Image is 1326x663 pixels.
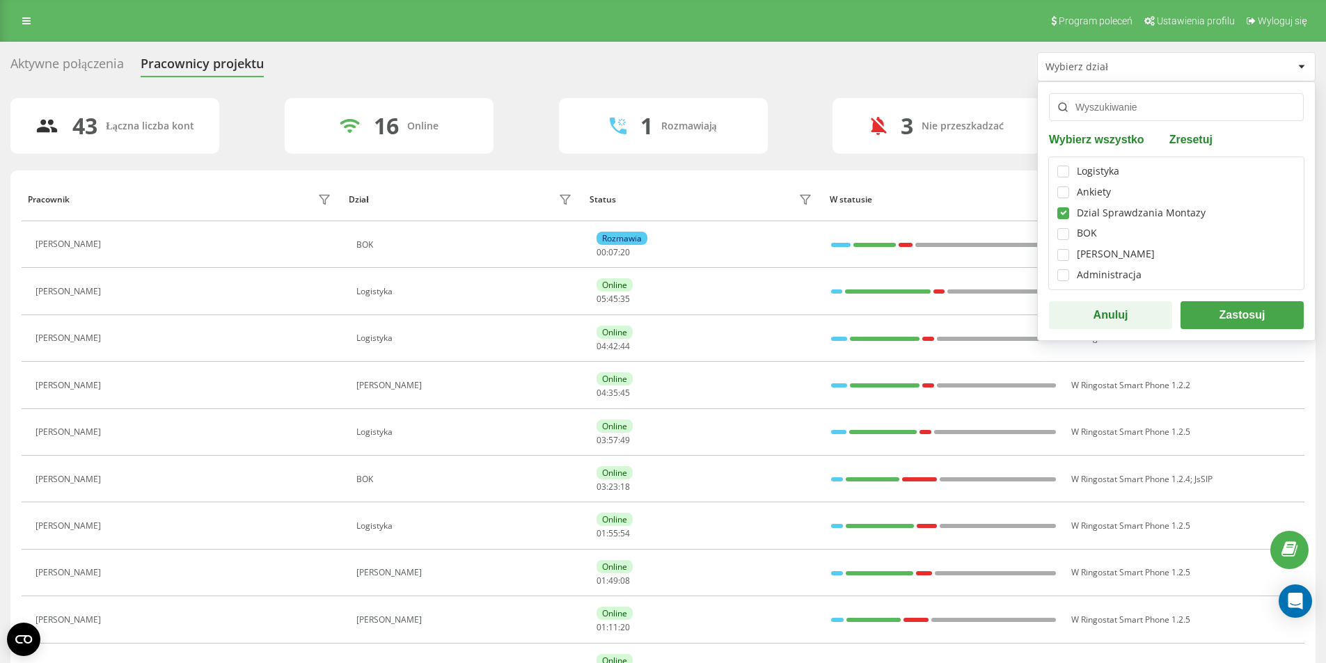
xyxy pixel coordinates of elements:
span: W Ringostat Smart Phone 1.2.5 [1071,426,1190,438]
span: W Ringostat Smart Phone 1.2.5 [1071,520,1190,532]
span: Program poleceń [1059,15,1132,26]
span: 01 [597,575,606,586]
div: : : [597,529,630,538]
span: W Ringostat Smart Phone 1.2.5 [1071,614,1190,625]
span: Ustawienia profilu [1157,15,1235,26]
span: 20 [620,246,630,258]
span: 20 [620,621,630,633]
div: [PERSON_NAME] [35,381,104,390]
span: W Ringostat Smart Phone 1.2.5 [1071,566,1190,578]
span: 55 [608,527,618,539]
div: : : [597,482,630,492]
button: Zastosuj [1181,301,1304,329]
div: Rozmawiają [661,120,717,132]
span: 35 [608,387,618,399]
span: 05 [597,293,606,305]
div: [PERSON_NAME] [35,333,104,343]
span: 01 [597,527,606,539]
div: Online [597,513,633,526]
div: : : [597,248,630,257]
button: Zresetuj [1165,132,1217,145]
div: Open Intercom Messenger [1279,584,1312,618]
div: : : [597,436,630,445]
span: 00 [597,246,606,258]
div: Ankiety [1077,186,1111,198]
div: [PERSON_NAME] [35,474,104,484]
div: : : [597,342,630,351]
div: [PERSON_NAME] [35,568,104,577]
div: Rozmawia [597,232,647,245]
button: Open CMP widget [7,623,40,656]
div: Online [597,326,633,339]
span: W Ringostat Smart Phone 1.2.2 [1071,379,1190,391]
div: Pracownik [28,195,70,205]
div: W statusie [830,195,1057,205]
div: [PERSON_NAME] [35,239,104,249]
div: Online [407,120,439,132]
div: Logistyka [1077,166,1119,177]
div: [PERSON_NAME] [35,427,104,437]
span: 45 [620,387,630,399]
span: 04 [597,340,606,352]
span: 01 [597,621,606,633]
div: Online [597,560,633,573]
div: Dzial Sprawdzania Montazy [1077,207,1206,219]
div: Aktywne połączenia [10,56,124,78]
div: Logistyka [356,427,576,437]
span: 18 [620,481,630,493]
div: Online [597,420,633,433]
span: 23 [608,481,618,493]
div: BOK [1077,227,1097,239]
div: [PERSON_NAME] [356,615,576,625]
div: : : [597,294,630,304]
div: BOK [356,240,576,250]
span: JsSIP [1194,473,1213,485]
span: Wyloguj się [1258,15,1307,26]
div: Łączna liczba kont [106,120,194,132]
div: : : [597,576,630,586]
div: Pracownicy projektu [141,56,264,78]
div: Wybierz dział [1045,61,1212,73]
span: 49 [620,434,630,446]
span: 42 [608,340,618,352]
div: : : [597,623,630,632]
button: Wybierz wszystko [1049,132,1149,145]
div: Online [597,278,633,291]
div: Dział [349,195,368,205]
div: Logistyka [356,287,576,296]
div: : : [597,388,630,398]
div: Nie przeszkadzać [922,120,1004,132]
span: 54 [620,527,630,539]
div: [PERSON_NAME] [35,287,104,296]
span: W Ringostat Smart Phone 1.2.4 [1071,473,1190,485]
span: 08 [620,575,630,586]
span: 35 [620,293,630,305]
div: BOK [356,474,576,484]
span: 44 [620,340,630,352]
div: Status [590,195,616,205]
div: Online [597,372,633,385]
div: 3 [901,113,913,139]
span: 57 [608,434,618,446]
span: 03 [597,434,606,446]
div: Logistyka [356,333,576,343]
input: Wyszukiwanie [1049,93,1304,121]
span: 03 [597,481,606,493]
button: Anuluj [1049,301,1172,329]
div: [PERSON_NAME] [356,568,576,577]
div: [PERSON_NAME] [1077,248,1155,260]
span: 07 [608,246,618,258]
span: 49 [608,575,618,586]
div: Online [597,466,633,479]
div: 1 [640,113,653,139]
span: 04 [597,387,606,399]
div: [PERSON_NAME] [356,381,576,390]
span: 45 [608,293,618,305]
div: Administracja [1077,269,1142,281]
div: Logistyka [356,521,576,531]
div: Online [597,607,633,620]
div: 16 [374,113,399,139]
div: 43 [72,113,97,139]
span: 11 [608,621,618,633]
div: [PERSON_NAME] [35,521,104,531]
